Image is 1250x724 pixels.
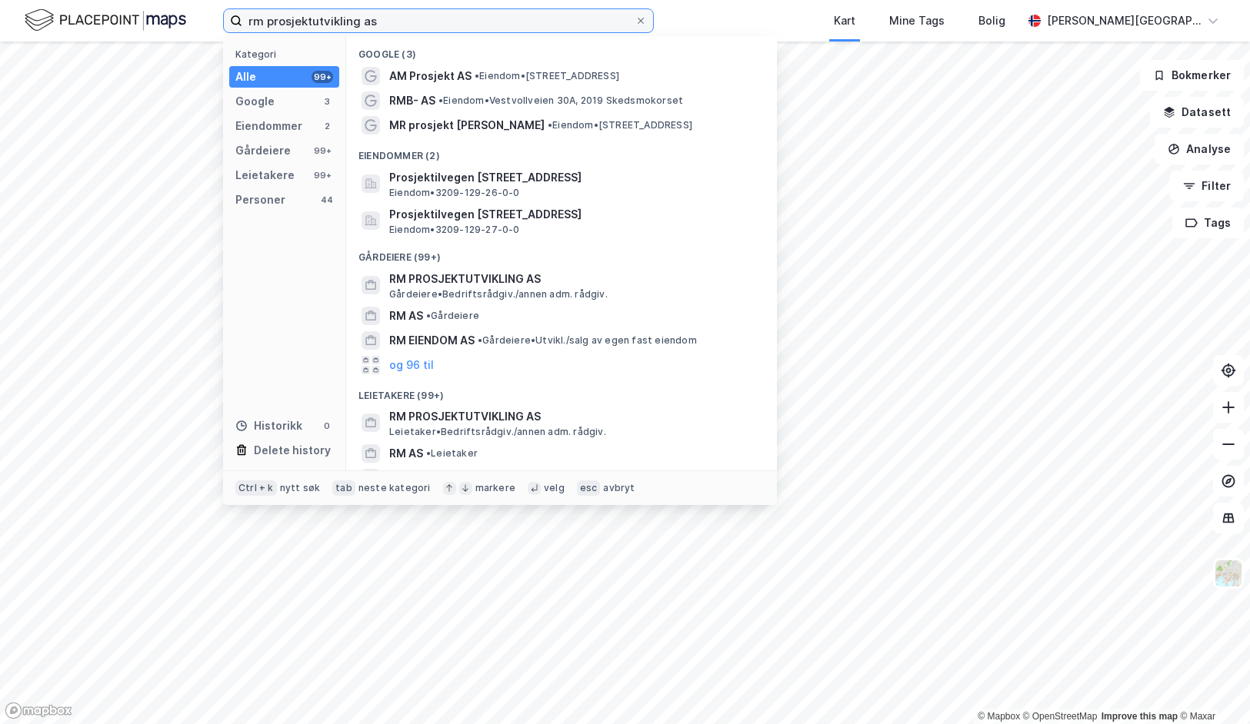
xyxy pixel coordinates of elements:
span: • [438,95,443,106]
span: RM DRIFT AS [389,469,457,487]
span: RM EIENDOM AS [389,331,475,350]
a: Improve this map [1102,711,1178,722]
div: Eiendommer [235,117,302,135]
div: Mine Tags [889,12,945,30]
div: Kart [834,12,855,30]
div: Ctrl + k [235,480,277,496]
div: Historikk [235,417,302,435]
span: • [478,334,482,346]
div: Alle [235,68,256,86]
span: Gårdeiere • Utvikl./salg av egen fast eiendom [478,334,697,347]
div: 3 [321,95,333,108]
span: • [475,70,479,81]
div: 44 [321,194,333,206]
span: RM AS [389,444,423,463]
input: Søk på adresse, matrikkel, gårdeiere, leietakere eller personer [242,9,635,32]
span: Leietaker • Bedriftsrådgiv./annen adm. rådgiv. [389,426,606,438]
div: Kategori [235,48,339,60]
div: Delete history [254,441,331,460]
div: avbryt [603,482,635,494]
span: Eiendom • [STREET_ADDRESS] [548,119,692,131]
div: 99+ [312,169,333,181]
img: logo.f888ab2527a4732fd821a326f86c7f29.svg [25,7,186,34]
span: Eiendom • 3209-129-27-0-0 [389,224,520,236]
div: Personer [235,191,285,209]
div: Kontrollprogram for chat [1173,650,1250,724]
iframe: Chat Widget [1173,650,1250,724]
div: Google [235,92,275,111]
span: MR prosjekt [PERSON_NAME] [389,116,545,135]
a: OpenStreetMap [1023,711,1098,722]
span: RMB- AS [389,91,435,110]
span: RM AS [389,307,423,325]
button: Filter [1170,171,1244,201]
div: nytt søk [280,482,321,494]
div: 2 [321,120,333,132]
button: Bokmerker [1140,60,1244,91]
div: 99+ [312,144,333,157]
a: Mapbox homepage [5,702,72,719]
span: AM Prosjekt AS [389,67,472,85]
div: velg [544,482,565,494]
div: Google (3) [346,36,777,64]
button: Tags [1172,208,1244,238]
span: Eiendom • [STREET_ADDRESS] [475,70,619,82]
span: • [548,119,552,131]
span: RM PROSJEKTUTVIKLING AS [389,270,758,288]
div: markere [475,482,515,494]
div: [PERSON_NAME][GEOGRAPHIC_DATA] [1047,12,1201,30]
div: esc [577,480,601,496]
a: Mapbox [978,711,1020,722]
span: Eiendom • Vestvollveien 30A, 2019 Skedsmokorset [438,95,683,107]
div: 0 [321,420,333,432]
div: Leietakere [235,166,295,184]
div: neste kategori [358,482,431,494]
button: og 96 til [389,356,434,374]
span: Leietaker [426,447,478,460]
div: Leietakere (99+) [346,377,777,405]
div: Gårdeiere [235,141,291,160]
div: Eiendommer (2) [346,138,777,165]
div: tab [332,480,355,496]
span: Gårdeiere [426,310,479,322]
div: 99+ [312,71,333,83]
button: Datasett [1150,97,1244,128]
span: Prosjektilvegen [STREET_ADDRESS] [389,168,758,187]
span: RM PROSJEKTUTVIKLING AS [389,407,758,426]
span: • [426,447,431,459]
span: Prosjektilvegen [STREET_ADDRESS] [389,205,758,224]
div: Gårdeiere (99+) [346,239,777,267]
div: Bolig [978,12,1005,30]
span: • [426,310,431,321]
span: Gårdeiere • Bedriftsrådgiv./annen adm. rådgiv. [389,288,608,301]
button: Analyse [1155,134,1244,164]
img: Z [1214,559,1243,588]
span: Eiendom • 3209-129-26-0-0 [389,187,520,199]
